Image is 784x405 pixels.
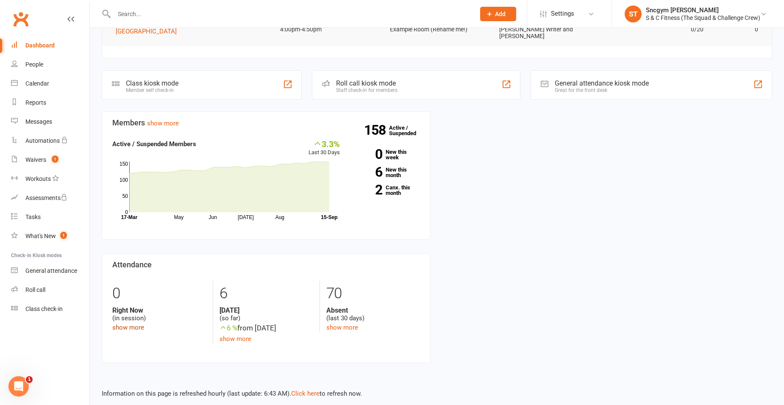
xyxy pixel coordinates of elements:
span: 1 [26,376,33,383]
div: Waivers [25,156,46,163]
div: 70 [326,281,420,306]
div: Sncgym [PERSON_NAME] [646,6,760,14]
a: Roll call [11,280,89,300]
div: Last 30 Days [309,139,340,157]
div: Assessments [25,194,67,201]
div: Reports [25,99,46,106]
a: Waivers 1 [11,150,89,169]
div: Roll call kiosk mode [336,79,398,87]
span: Add [495,11,506,17]
div: 3.3% [309,139,340,148]
a: Dashboard [11,36,89,55]
a: show more [112,324,144,331]
strong: 2 [353,183,382,196]
td: 0 [711,19,766,39]
strong: 0 [353,148,382,161]
a: 2Canx. this month [353,185,420,196]
a: Tasks [11,208,89,227]
div: Messages [25,118,52,125]
a: 6New this month [353,167,420,178]
a: Reports [11,93,89,112]
div: Automations [25,137,60,144]
strong: 6 [353,166,382,178]
div: What's New [25,233,56,239]
a: Click here [291,390,320,397]
a: General attendance kiosk mode [11,261,89,280]
span: 6 % [220,324,237,332]
span: [GEOGRAPHIC_DATA] [116,28,177,35]
div: ST [625,6,642,22]
span: Settings [551,4,574,23]
div: Class check-in [25,305,63,312]
div: Dashboard [25,42,55,49]
div: S & C Fitness (The Squad & Challenge Crew) [646,14,760,22]
input: Search... [111,8,469,20]
div: Roll call [25,286,45,293]
div: General attendance kiosk mode [555,79,649,87]
a: What's New1 [11,227,89,246]
a: Assessments [11,189,89,208]
div: from [DATE] [220,322,313,334]
a: show more [220,335,251,343]
div: People [25,61,43,68]
div: 0 [112,281,206,306]
div: General attendance [25,267,77,274]
button: Add [480,7,516,21]
div: Class kiosk mode [126,79,178,87]
span: 1 [52,155,58,163]
a: show more [326,324,358,331]
div: Information on this page is refreshed hourly (last update: 6:43 AM). to refresh now. [90,377,784,399]
div: Staff check-in for members [336,87,398,93]
a: People [11,55,89,74]
a: Class kiosk mode [11,300,89,319]
a: Clubworx [10,8,31,30]
h3: Members [112,119,420,127]
button: [GEOGRAPHIC_DATA] [116,26,183,36]
a: Calendar [11,74,89,93]
a: 158Active / Suspended [389,119,426,142]
strong: Absent [326,306,420,314]
strong: [DATE] [220,306,313,314]
a: 0New this week [353,149,420,160]
div: Tasks [25,214,41,220]
a: Messages [11,112,89,131]
td: [PERSON_NAME] Writer and [PERSON_NAME] [492,19,601,46]
td: 4:00pm-4:50pm [272,19,382,39]
div: Workouts [25,175,51,182]
div: (so far) [220,306,313,322]
strong: Active / Suspended Members [112,140,196,148]
td: 0/20 [601,19,711,39]
h3: Attendance [112,261,420,269]
span: 1 [60,232,67,239]
strong: 158 [364,124,389,136]
a: Workouts [11,169,89,189]
div: Calendar [25,80,49,87]
a: show more [147,119,179,127]
div: Great for the front desk [555,87,649,93]
iframe: Intercom live chat [8,376,29,397]
div: Member self check-in [126,87,178,93]
a: Automations [11,131,89,150]
td: Example Room (Rename me!) [382,19,492,39]
strong: Right Now [112,306,206,314]
div: 6 [220,281,313,306]
div: (last 30 days) [326,306,420,322]
div: (in session) [112,306,206,322]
